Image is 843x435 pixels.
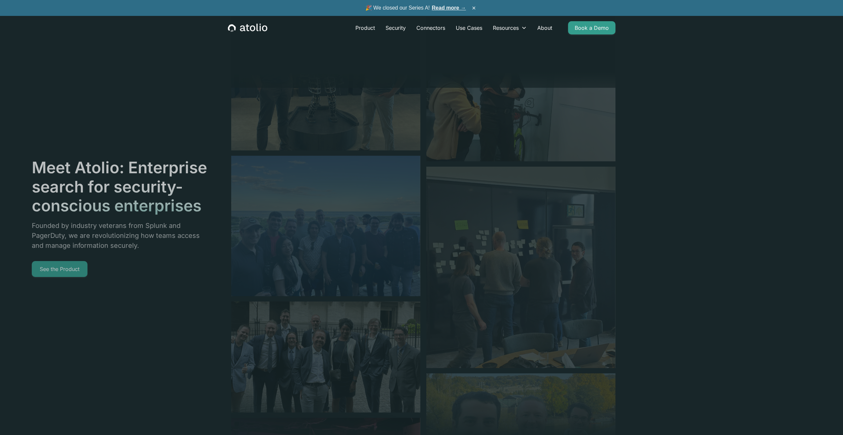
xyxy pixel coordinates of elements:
a: Book a Demo [568,21,615,34]
a: home [228,24,267,32]
a: See the Product [32,261,87,277]
a: Security [380,21,411,34]
a: Read more → [432,5,466,11]
img: image [426,167,615,368]
a: Connectors [411,21,450,34]
h1: Meet Atolio: Enterprise search for security-conscious enterprises [32,158,208,215]
div: Resources [488,21,532,34]
div: Resources [493,24,519,32]
img: image [231,301,420,413]
button: × [470,4,478,12]
p: Founded by industry veterans from Splunk and PagerDuty, we are revolutionizing how teams access a... [32,221,208,250]
a: About [532,21,557,34]
a: Use Cases [450,21,488,34]
a: Product [350,21,380,34]
img: image [231,156,420,296]
span: 🎉 We closed our Series A! [365,4,466,12]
